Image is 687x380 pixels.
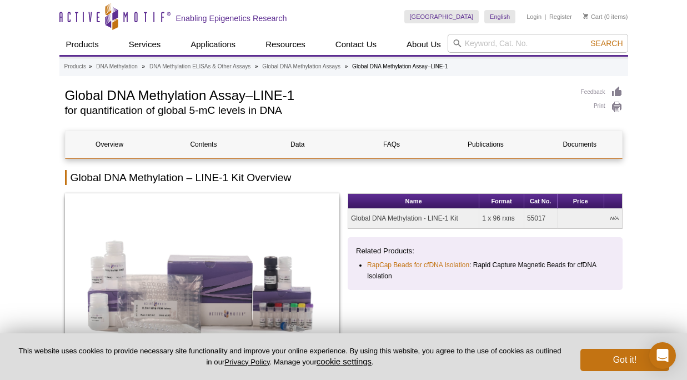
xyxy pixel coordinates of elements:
[345,63,348,69] li: »
[545,10,546,23] li: |
[64,62,86,72] a: Products
[356,246,614,257] p: Related Products:
[159,131,248,158] a: Contents
[176,13,287,23] h2: Enabling Epigenetics Research
[484,10,515,23] a: English
[65,193,340,380] a: Global DNA Methylation Assay–LINE-1 Kit
[367,259,469,271] a: RapCap Beads for cfDNA Isolation
[255,63,258,69] li: »
[65,193,340,377] img: Global DNA Methylation Assay–LINE-1 Kit
[549,13,572,21] a: Register
[18,346,562,367] p: This website uses cookies to provide necessary site functionality and improve your online experie...
[524,209,558,228] td: 55017
[580,349,669,371] button: Got it!
[649,342,676,369] div: Open Intercom Messenger
[535,131,624,158] a: Documents
[65,170,623,185] h2: Global DNA Methylation – LINE-1 Kit Overview
[404,10,479,23] a: [GEOGRAPHIC_DATA]
[65,86,570,103] h1: Global DNA Methylation Assay–LINE-1
[66,131,154,158] a: Overview
[59,34,106,55] a: Products
[347,131,435,158] a: FAQs
[479,209,524,228] td: 1 x 96 rxns
[329,34,383,55] a: Contact Us
[348,209,479,228] td: Global DNA Methylation - LINE-1 Kit
[587,38,626,48] button: Search
[581,101,623,113] a: Print
[122,34,168,55] a: Services
[526,13,541,21] a: Login
[149,62,250,72] a: DNA Methylation ELISAs & Other Assays
[262,62,340,72] a: Global DNA Methylation Assays
[524,194,558,209] th: Cat No.
[583,13,588,19] img: Your Cart
[348,194,479,209] th: Name
[96,62,137,72] a: DNA Methylation
[448,34,628,53] input: Keyword, Cat. No.
[352,63,448,69] li: Global DNA Methylation Assay–LINE-1
[259,34,312,55] a: Resources
[184,34,242,55] a: Applications
[583,10,628,23] li: (0 items)
[558,194,604,209] th: Price
[142,63,146,69] li: »
[590,39,623,48] span: Search
[581,86,623,98] a: Feedback
[400,34,448,55] a: About Us
[224,358,269,366] a: Privacy Policy
[583,13,603,21] a: Cart
[558,209,622,228] td: N/A
[479,194,524,209] th: Format
[253,131,342,158] a: Data
[442,131,530,158] a: Publications
[317,357,372,366] button: cookie settings
[367,259,604,282] li: : Rapid Capture Magnetic Beads for cfDNA Isolation
[65,106,570,116] h2: for quantification of global 5-mC levels in DNA
[89,63,92,69] li: »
